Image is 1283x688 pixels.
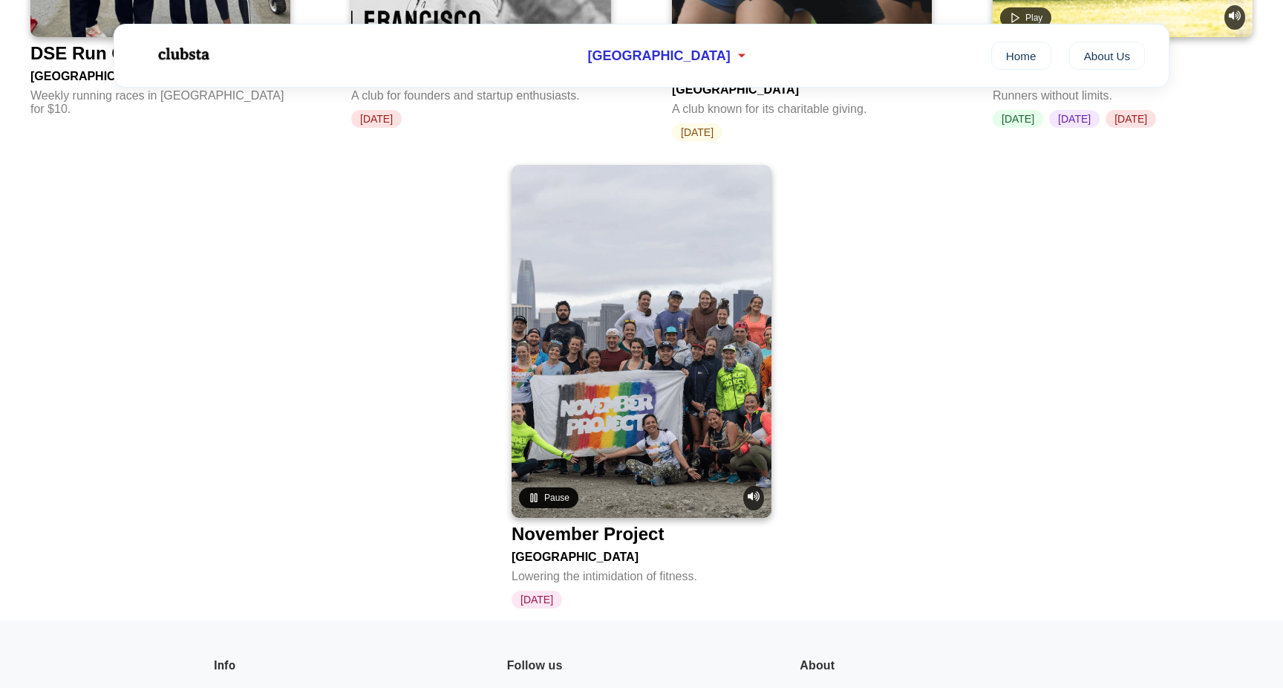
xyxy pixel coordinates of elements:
div: A club known for its charitable giving. [672,97,932,116]
div: Lowering the intimidation of fitness. [512,564,771,583]
a: Home [991,42,1051,70]
span: [DATE] [672,123,722,141]
span: [DATE] [512,591,562,609]
span: [DATE] [351,110,402,128]
span: [DATE] [1049,110,1100,128]
span: [DATE] [993,110,1043,128]
button: Mute video [1224,5,1245,30]
span: Pause [544,493,569,503]
div: November Project [512,524,664,545]
img: Logo [138,36,227,73]
h6: Info [214,656,235,675]
button: Play video [1000,7,1051,28]
span: [DATE] [1106,110,1156,128]
h6: About [800,656,835,675]
a: About Us [1069,42,1146,70]
h6: Follow us [507,656,563,675]
button: Pause video [519,487,578,508]
span: [GEOGRAPHIC_DATA] [587,48,730,64]
div: [GEOGRAPHIC_DATA] [512,545,771,564]
div: Weekly running races in [GEOGRAPHIC_DATA] for $10. [30,83,290,116]
button: Mute video [743,486,764,510]
a: Pause videoMute videoNovember Project[GEOGRAPHIC_DATA]Lowering the intimidation of fitness.[DATE] [512,165,771,609]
